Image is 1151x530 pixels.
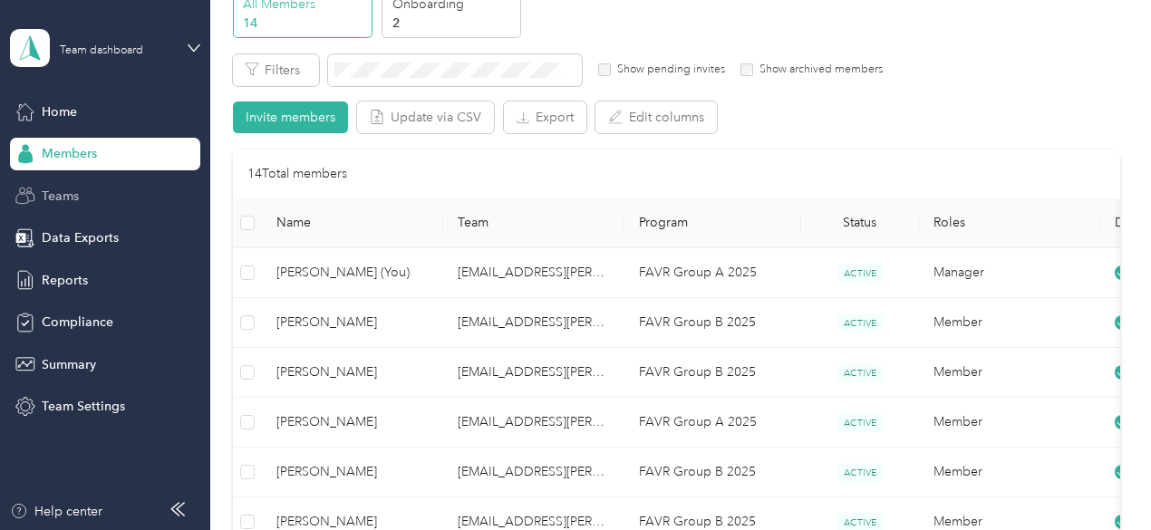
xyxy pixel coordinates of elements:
span: ACTIVE [837,264,883,283]
span: Reports [42,271,88,290]
p: 2 [392,14,516,33]
span: Home [42,102,77,121]
label: Show archived members [753,62,883,78]
td: lauren.hammack@optioncare.com [443,448,624,497]
th: Name [262,198,443,248]
span: [PERSON_NAME] [276,412,429,432]
div: Team dashboard [60,45,143,56]
td: Nate Huff [262,398,443,448]
td: Brittaney Thrift [262,298,443,348]
td: Kimberly Cauthen [262,448,443,497]
p: 14 [243,14,366,33]
td: lauren.hammack@optioncare.com [443,248,624,298]
span: [PERSON_NAME] [276,313,429,332]
button: Update via CSV [357,101,494,133]
th: Program [624,198,801,248]
button: Filters [233,54,319,86]
td: lauren.hammack@optioncare.com [443,298,624,348]
span: Data Exports [42,228,119,247]
label: Show pending invites [611,62,725,78]
td: FAVR Group B 2025 [624,298,801,348]
button: Invite members [233,101,348,133]
iframe: Everlance-gr Chat Button Frame [1049,429,1151,530]
th: Team [443,198,624,248]
span: Members [42,144,97,163]
td: Member [919,398,1100,448]
span: Teams [42,187,79,206]
th: Roles [919,198,1100,248]
span: ACTIVE [837,413,883,432]
td: FAVR Group A 2025 [624,398,801,448]
span: [PERSON_NAME] [276,462,429,482]
span: Summary [42,355,96,374]
button: Help center [10,502,102,521]
span: Compliance [42,313,113,332]
td: lauren.hammack@optioncare.com [443,398,624,448]
span: [PERSON_NAME] [276,362,429,382]
span: Team Settings [42,397,125,416]
p: 14 Total members [247,164,347,184]
td: lauren.hammack@optioncare.com [443,348,624,398]
td: FAVR Group B 2025 [624,448,801,497]
td: Member [919,298,1100,348]
td: Member [919,448,1100,497]
span: ACTIVE [837,313,883,332]
td: FAVR Group B 2025 [624,348,801,398]
td: Manager [919,248,1100,298]
td: Member [919,348,1100,398]
button: Edit columns [595,101,717,133]
th: Status [801,198,919,248]
td: Lauren Hammack (You) [262,248,443,298]
span: ACTIVE [837,363,883,382]
td: Cheryl Thompson [262,348,443,398]
span: ACTIVE [837,463,883,482]
td: FAVR Group A 2025 [624,248,801,298]
span: [PERSON_NAME] (You) [276,263,429,283]
button: Export [504,101,586,133]
span: Name [276,215,429,230]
